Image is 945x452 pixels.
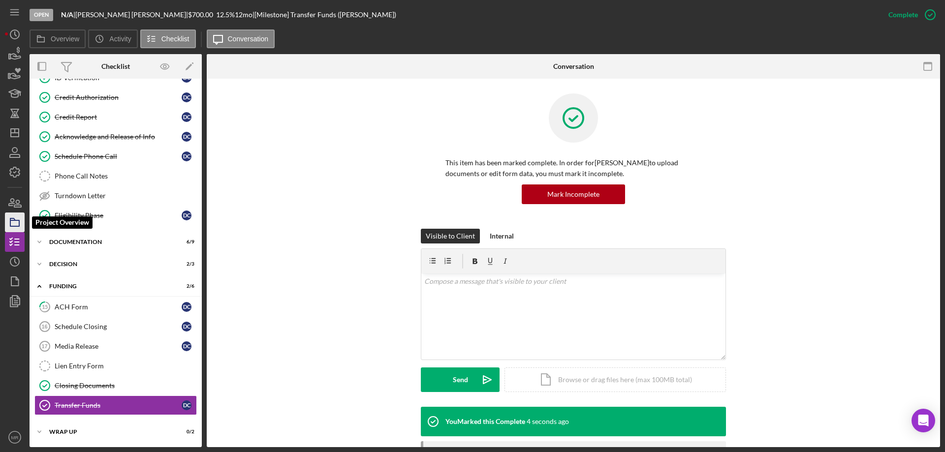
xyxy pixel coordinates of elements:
div: 6 / 9 [177,239,194,245]
div: D C [182,132,191,142]
div: You Marked this Complete [445,418,525,425]
label: Overview [51,35,79,43]
a: 17Media ReleaseDC [34,336,197,356]
div: ACH Form [55,303,182,311]
div: Internal [490,229,514,243]
div: Credit Report [55,113,182,121]
div: Open [30,9,53,21]
div: D C [182,400,191,410]
div: D C [182,341,191,351]
div: 12.5 % [216,11,235,19]
div: Funding [49,283,170,289]
a: Turndown Letter [34,186,197,206]
text: MR [11,435,19,440]
div: D C [182,302,191,312]
a: Eligibility PhaseDC [34,206,197,225]
tspan: 15 [42,303,48,310]
b: N/A [61,10,73,19]
div: Decision [49,261,170,267]
div: Phone Call Notes [55,172,196,180]
div: [PERSON_NAME] [PERSON_NAME] | [75,11,188,19]
button: MR [5,427,25,447]
div: Lien Entry Form [55,362,196,370]
div: Open Intercom Messenger [912,409,935,432]
div: Credit Authorization [55,93,182,101]
a: Credit AuthorizationDC [34,88,197,107]
div: 12 mo [235,11,252,19]
div: D C [182,211,191,220]
div: D C [182,112,191,122]
a: 15ACH FormDC [34,297,197,317]
div: Schedule Phone Call [55,152,182,160]
div: D C [182,151,191,161]
button: Complete [879,5,940,25]
div: Schedule Closing [55,323,182,331]
div: Checklist [101,62,130,70]
div: Complete [888,5,918,25]
label: Conversation [228,35,269,43]
button: Mark Incomplete [522,184,625,204]
div: 2 / 3 [177,261,194,267]
tspan: 16 [41,324,47,330]
tspan: 17 [41,343,47,349]
div: Send [453,367,468,392]
label: Checklist [161,35,189,43]
div: | [Milestone] Transfer Funds ([PERSON_NAME]) [252,11,396,19]
div: Closing Documents [55,382,196,390]
button: Conversation [207,30,275,48]
div: Eligibility Phase [55,211,182,219]
p: This item has been marked complete. In order for [PERSON_NAME] to upload documents or edit form d... [445,157,701,180]
div: Mark Incomplete [547,184,599,204]
div: D C [182,92,191,102]
button: Visible to Client [421,229,480,243]
a: Lien Entry Form [34,356,197,376]
a: Transfer FundsDC [34,395,197,415]
time: 2025-09-02 16:46 [527,418,569,425]
a: Phone Call Notes [34,166,197,186]
button: Checklist [140,30,196,48]
a: Schedule Phone CallDC [34,147,197,166]
div: 0 / 2 [177,429,194,435]
div: Documentation [49,239,170,245]
button: Activity [88,30,137,48]
a: 16Schedule ClosingDC [34,317,197,336]
div: Transfer Funds [55,401,182,409]
button: Internal [485,229,519,243]
div: | [61,11,75,19]
div: $700.00 [188,11,216,19]
div: Acknowledge and Release of Info [55,133,182,141]
button: Send [421,367,500,392]
div: D C [182,322,191,331]
button: Overview [30,30,86,48]
div: 2 / 6 [177,283,194,289]
div: Wrap up [49,429,170,435]
a: Credit ReportDC [34,107,197,127]
label: Activity [109,35,131,43]
div: Media Release [55,342,182,350]
a: Acknowledge and Release of InfoDC [34,127,197,147]
div: Turndown Letter [55,192,196,200]
div: Visible to Client [426,229,475,243]
div: Conversation [553,62,594,70]
a: Closing Documents [34,376,197,395]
